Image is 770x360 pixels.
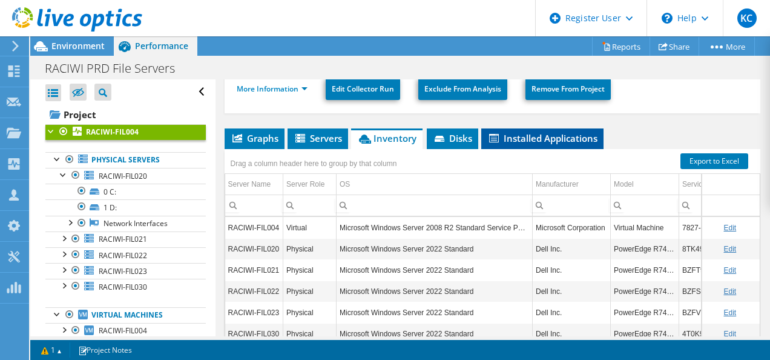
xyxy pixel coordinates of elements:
[283,323,337,344] td: Column Server Role, Value Physical
[723,330,736,338] a: Edit
[611,259,679,281] td: Column Model, Value PowerEdge R740xd
[286,221,333,235] div: Virtual
[611,323,679,344] td: Column Model, Value PowerEdge R740xd
[337,217,533,238] td: Column OS, Value Microsoft Windows Server 2008 R2 Standard Service Pack 1
[99,325,147,336] span: RACIWI-FIL004
[286,284,333,299] div: Physical
[283,174,337,195] td: Server Role Column
[611,302,679,323] td: Column Model, Value PowerEdge R740xd
[418,78,507,100] a: Exclude From Analysis
[45,263,206,279] a: RACIWI-FIL023
[228,155,400,172] div: Drag a column header here to group by that column
[337,281,533,302] td: Column OS, Value Microsoft Windows Server 2022 Standard
[326,78,400,100] a: Edit Collector Run
[525,78,611,100] a: Remove From Project
[337,238,533,259] td: Column OS, Value Microsoft Windows Server 2022 Standard
[723,308,736,317] a: Edit
[533,281,611,302] td: Column Manufacturer, Value Dell Inc.
[357,132,416,144] span: Inventory
[225,174,283,195] td: Server Name Column
[45,307,206,323] a: Virtual Machines
[533,174,611,195] td: Manufacturer Column
[45,124,206,140] a: RACIWI-FIL004
[723,266,736,275] a: Edit
[225,323,283,344] td: Column Server Name, Value RACIWI-FIL030
[283,238,337,259] td: Column Server Role, Value Physical
[662,13,673,24] svg: \n
[533,302,611,323] td: Column Manufacturer, Value Dell Inc.
[340,177,350,192] div: OS
[45,199,206,215] a: 1 D:
[533,259,611,281] td: Column Manufacturer, Value Dell Inc.
[337,195,533,216] td: Column OS, Filter cell
[283,217,337,238] td: Column Server Role, Value Virtual
[225,281,283,302] td: Column Server Name, Value RACIWI-FIL022
[283,195,337,216] td: Column Server Role, Filter cell
[337,302,533,323] td: Column OS, Value Microsoft Windows Server 2022 Standard
[45,232,206,247] a: RACIWI-FIL021
[286,177,324,192] div: Server Role
[45,323,206,339] a: RACIWI-FIL004
[682,177,769,192] div: Service Tag Serial Number
[286,305,333,320] div: Physical
[33,342,70,358] a: 1
[536,177,579,192] div: Manufacturer
[611,281,679,302] td: Column Model, Value PowerEdge R740xd
[611,238,679,259] td: Column Model, Value PowerEdge R740xd
[487,132,597,144] span: Installed Applications
[337,259,533,281] td: Column OS, Value Microsoft Windows Server 2022 Standard
[225,238,283,259] td: Column Server Name, Value RACIWI-FIL020
[533,238,611,259] td: Column Manufacturer, Value Dell Inc.
[45,168,206,184] a: RACIWI-FIL020
[283,302,337,323] td: Column Server Role, Value Physical
[286,263,333,278] div: Physical
[51,40,105,52] span: Environment
[533,217,611,238] td: Column Manufacturer, Value Microsoft Corporation
[723,287,736,296] a: Edit
[592,37,650,56] a: Reports
[231,132,278,144] span: Graphs
[45,247,206,263] a: RACIWI-FIL022
[650,37,699,56] a: Share
[611,195,679,216] td: Column Model, Filter cell
[99,234,147,244] span: RACIWI-FIL021
[533,323,611,344] td: Column Manufacturer, Value Dell Inc.
[533,195,611,216] td: Column Manufacturer, Filter cell
[45,216,206,232] a: Network Interfaces
[699,37,755,56] a: More
[99,282,147,292] span: RACIWI-FIL030
[99,266,147,276] span: RACIWI-FIL023
[225,302,283,323] td: Column Server Name, Value RACIWI-FIL023
[611,174,679,195] td: Model Column
[45,152,206,168] a: Physical Servers
[45,105,206,124] a: Project
[86,127,139,137] b: RACIWI-FIL004
[99,171,147,181] span: RACIWI-FIL020
[433,132,472,144] span: Disks
[237,84,308,94] a: More Information
[225,195,283,216] td: Column Server Name, Filter cell
[135,40,188,52] span: Performance
[294,132,342,144] span: Servers
[39,62,194,75] h1: RACIWI PRD File Servers
[45,279,206,295] a: RACIWI-FIL030
[737,8,757,28] span: KC
[286,327,333,341] div: Physical
[283,281,337,302] td: Column Server Role, Value Physical
[723,245,736,253] a: Edit
[45,184,206,199] a: 0 C:
[611,217,679,238] td: Column Model, Value Virtual Machine
[228,177,271,192] div: Server Name
[337,323,533,344] td: Column OS, Value Microsoft Windows Server 2022 Standard
[337,174,533,195] td: OS Column
[225,217,283,238] td: Column Server Name, Value RACIWI-FIL004
[723,224,736,232] a: Edit
[283,259,337,281] td: Column Server Role, Value Physical
[680,153,748,169] a: Export to Excel
[70,342,140,358] a: Project Notes
[614,177,634,192] div: Model
[286,242,333,256] div: Physical
[225,259,283,281] td: Column Server Name, Value RACIWI-FIL021
[99,250,147,261] span: RACIWI-FIL022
